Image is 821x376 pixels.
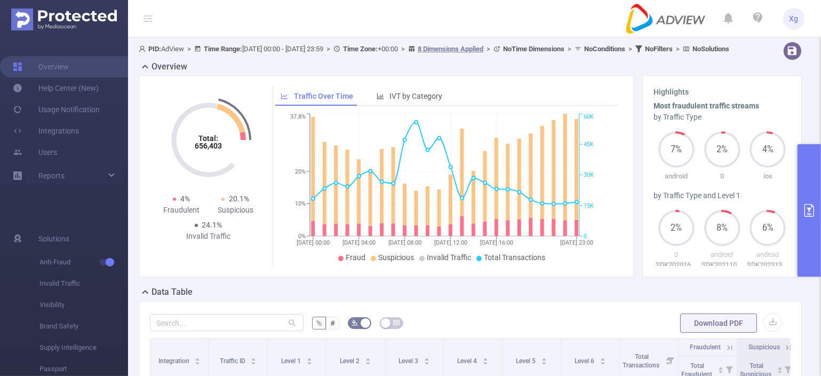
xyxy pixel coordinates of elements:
[150,314,304,331] input: Search...
[13,142,57,163] a: Users
[623,353,661,369] span: Total Transactions
[229,194,249,203] span: 20.1%
[377,92,384,100] i: icon: bar-chart
[195,361,201,364] i: icon: caret-down
[11,9,117,30] img: Protected Media
[645,45,673,53] b: No Filters
[39,316,128,337] span: Brand Safety
[378,253,414,262] span: Suspicious
[290,114,306,121] tspan: 37.8%
[516,357,537,365] span: Level 5
[209,205,263,216] div: Suspicious
[584,45,625,53] b: No Conditions
[424,356,429,359] i: icon: caret-up
[418,45,483,53] u: 8 Dimensions Applied
[365,356,371,359] i: icon: caret-up
[560,239,593,246] tspan: [DATE] 23:00
[699,171,745,182] p: 0
[704,224,740,232] span: 8%
[202,221,222,229] span: 24.1%
[352,319,358,326] i: icon: bg-colors
[13,56,69,77] a: Overview
[699,260,745,270] p: SDK20211015100937zu7f64742ivtbva
[482,356,488,359] i: icon: caret-up
[653,87,791,98] h3: Highlights
[718,365,723,369] i: icon: caret-up
[503,45,564,53] b: No Time Dimensions
[699,249,745,260] p: android
[251,361,257,364] i: icon: caret-down
[281,92,288,100] i: icon: line-chart
[298,233,306,240] tspan: 0%
[194,356,201,363] div: Sort
[653,249,699,260] p: 0
[424,361,429,364] i: icon: caret-down
[281,357,302,365] span: Level 1
[251,356,257,359] i: icon: caret-up
[600,361,605,364] i: icon: caret-down
[777,365,783,369] i: icon: caret-up
[38,165,65,186] a: Reports
[181,231,236,242] div: Invalid Traffic
[584,141,594,148] tspan: 45K
[790,8,799,29] span: Xg
[398,45,408,53] span: >
[653,112,791,123] div: by Traffic Type
[750,224,786,232] span: 6%
[673,45,683,53] span: >
[250,356,257,363] div: Sort
[718,369,723,372] i: icon: caret-down
[704,145,740,154] span: 2%
[330,319,335,327] span: #
[306,361,312,364] i: icon: caret-down
[204,45,242,53] b: Time Range:
[427,253,471,262] span: Invalid Traffic
[457,357,479,365] span: Level 4
[777,365,783,372] div: Sort
[158,357,191,365] span: Integration
[653,171,699,182] p: android
[388,239,421,246] tspan: [DATE] 08:00
[38,228,69,249] span: Solutions
[39,337,128,358] span: Supply Intelligence
[653,190,791,201] div: by Traffic Type and Level 1
[745,171,791,182] p: ios
[658,145,695,154] span: 7%
[484,253,545,262] span: Total Transactions
[148,45,161,53] b: PID:
[748,343,780,351] span: Suspicious
[680,314,757,333] button: Download PDF
[541,356,547,363] div: Sort
[600,356,605,359] i: icon: caret-up
[541,356,547,359] i: icon: caret-up
[658,224,695,232] span: 2%
[434,239,467,246] tspan: [DATE] 12:00
[390,92,443,100] span: IVT by Category
[690,343,721,351] span: Fraudulent
[180,194,190,203] span: 4%
[13,77,99,99] a: Help Center (New)
[750,145,786,154] span: 4%
[184,45,194,53] span: >
[480,239,513,246] tspan: [DATE] 16:00
[584,202,594,209] tspan: 15K
[306,356,312,359] i: icon: caret-up
[575,357,596,365] span: Level 6
[295,201,306,208] tspan: 10%
[306,356,313,363] div: Sort
[39,294,128,316] span: Visibility
[393,319,400,326] i: icon: table
[584,172,594,179] tspan: 30K
[745,260,791,270] p: SDK202313090110462qb8fiz3j35eymk
[398,357,420,365] span: Level 3
[692,45,729,53] b: No Solutions
[152,286,193,299] h2: Data Table
[600,356,606,363] div: Sort
[346,253,365,262] span: Fraud
[342,239,375,246] tspan: [DATE] 04:00
[340,357,361,365] span: Level 2
[584,233,587,240] tspan: 0
[541,361,547,364] i: icon: caret-down
[343,45,378,53] b: Time Zone:
[564,45,575,53] span: >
